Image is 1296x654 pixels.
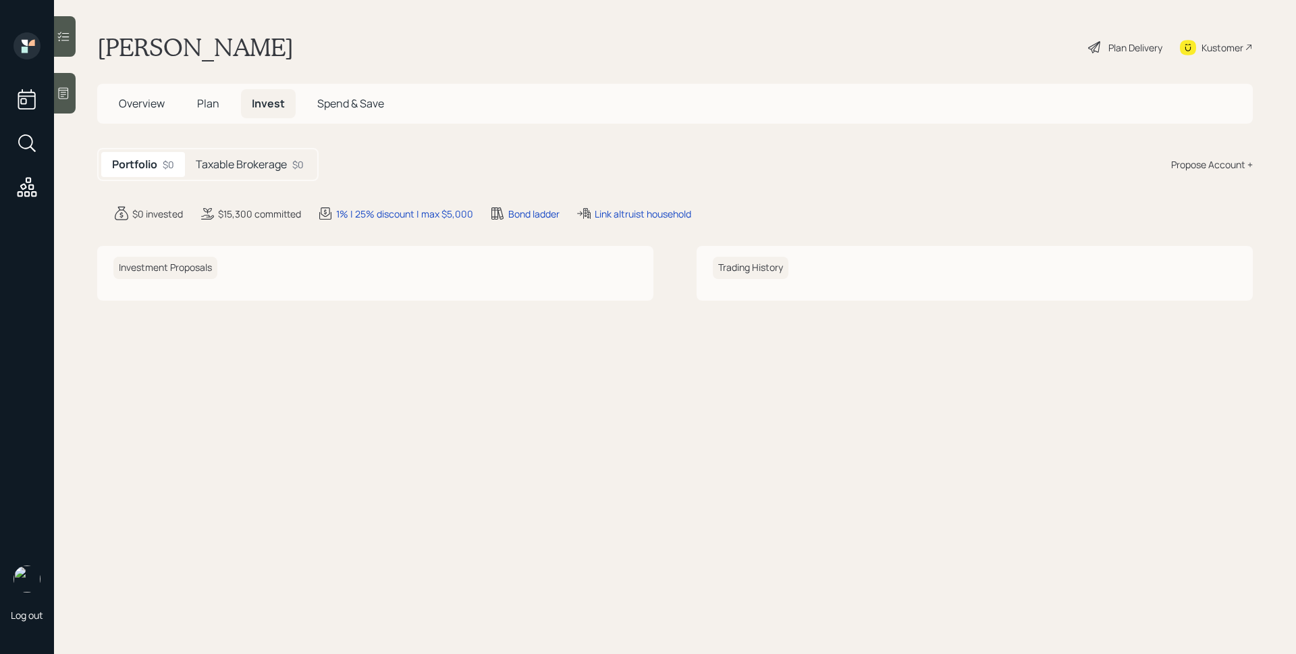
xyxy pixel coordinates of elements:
div: Bond ladder [508,207,560,221]
h6: Investment Proposals [113,257,217,279]
div: $15,300 committed [218,207,301,221]
div: Link altruist household [595,207,691,221]
img: james-distasi-headshot.png [13,565,40,593]
h5: Taxable Brokerage [196,158,287,171]
div: 1% | 25% discount | max $5,000 [336,207,473,221]
h1: [PERSON_NAME] [97,32,294,62]
div: $0 [292,157,304,172]
div: Kustomer [1201,41,1243,55]
div: Log out [11,609,43,622]
span: Invest [252,96,285,111]
div: Propose Account + [1171,157,1253,172]
span: Overview [119,96,165,111]
span: Spend & Save [317,96,384,111]
div: Plan Delivery [1108,41,1162,55]
h6: Trading History [713,257,788,279]
span: Plan [197,96,219,111]
h5: Portfolio [112,158,157,171]
div: $0 [163,157,174,172]
div: $0 invested [132,207,183,221]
